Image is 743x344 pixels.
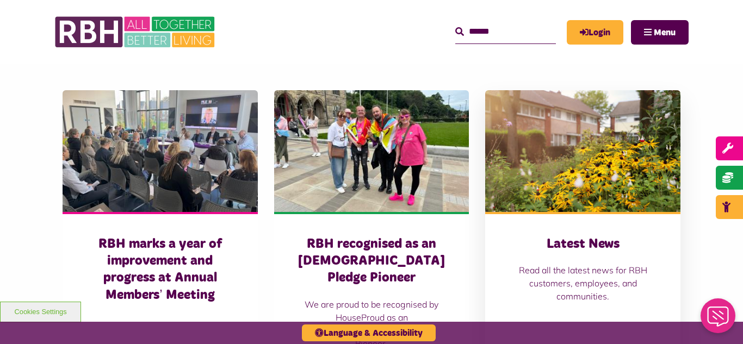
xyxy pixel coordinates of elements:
h3: Latest News [507,236,659,253]
h3: RBH marks a year of improvement and progress at Annual Members’ Meeting [84,236,236,304]
iframe: Netcall Web Assistant for live chat [694,295,743,344]
img: RBH [54,11,218,53]
button: Language & Accessibility [302,324,436,341]
p: Read all the latest news for RBH customers, employees, and communities. [507,264,659,303]
input: Search [455,20,556,43]
img: Board Meeting [63,90,258,212]
h3: RBH recognised as an [DEMOGRAPHIC_DATA] Pledge Pioneer [296,236,448,287]
img: RBH customers and colleagues at the Rochdale Pride event outside the town hall [274,90,469,212]
a: MyRBH [567,20,623,45]
button: Navigation [631,20,689,45]
img: SAZ MEDIA RBH HOUSING4 [485,90,680,212]
span: Menu [654,28,676,37]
